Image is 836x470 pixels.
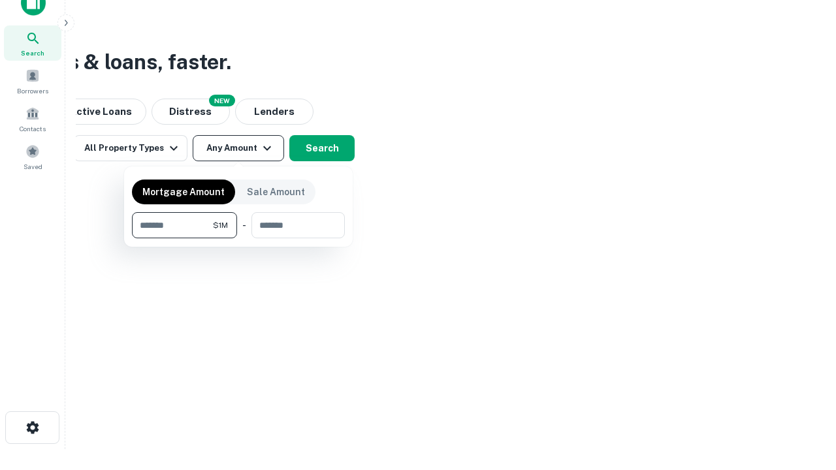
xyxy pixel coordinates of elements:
span: $1M [213,219,228,231]
p: Mortgage Amount [142,185,225,199]
iframe: Chat Widget [771,366,836,428]
div: - [242,212,246,238]
p: Sale Amount [247,185,305,199]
